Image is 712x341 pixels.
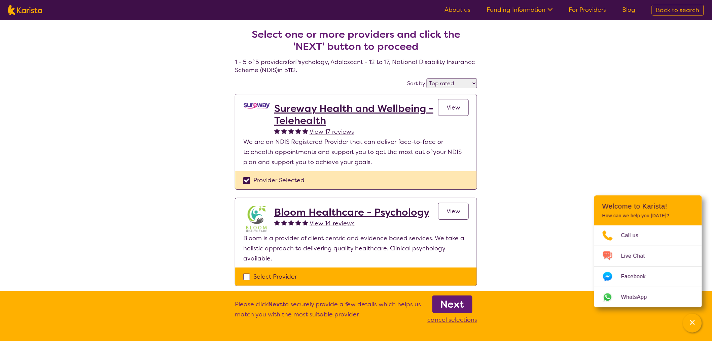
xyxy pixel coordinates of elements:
[274,128,280,134] img: fullstar
[621,272,654,282] span: Facebook
[243,102,270,110] img: vgwqq8bzw4bddvbx0uac.png
[243,206,270,233] img: klsknef2cimwwz0wtkey.jpg
[432,296,472,313] a: Next
[235,299,421,325] p: Please click to securely provide a few details which helps us match you with the most suitable pr...
[281,128,287,134] img: fullstar
[569,6,606,14] a: For Providers
[288,128,294,134] img: fullstar
[622,6,636,14] a: Blog
[602,202,694,210] h2: Welcome to Karista!
[447,103,460,112] span: View
[8,5,42,15] img: Karista logo
[310,218,355,228] a: View 14 reviews
[602,213,694,219] p: How can we help you [DATE]?
[407,80,427,87] label: Sort by:
[594,287,702,307] a: Web link opens in a new tab.
[621,292,655,302] span: WhatsApp
[295,220,301,225] img: fullstar
[243,137,469,167] p: We are an NDIS Registered Provider that can deliver face-to-face or telehealth appointments and s...
[288,220,294,225] img: fullstar
[621,251,653,261] span: Live Chat
[295,128,301,134] img: fullstar
[621,230,647,241] span: Call us
[302,220,308,225] img: fullstar
[594,225,702,307] ul: Choose channel
[427,315,477,325] p: cancel selections
[243,233,469,263] p: Bloom is a provider of client centric and evidence based services. We take a holistic approach to...
[243,28,469,53] h2: Select one or more providers and click the 'NEXT' button to proceed
[447,207,460,215] span: View
[652,5,704,15] a: Back to search
[444,6,470,14] a: About us
[274,206,429,218] a: Bloom Healthcare - Psychology
[656,6,700,14] span: Back to search
[281,220,287,225] img: fullstar
[438,99,469,116] a: View
[310,127,354,137] a: View 17 reviews
[310,128,354,136] span: View 17 reviews
[683,314,702,333] button: Channel Menu
[274,220,280,225] img: fullstar
[274,102,438,127] a: Sureway Health and Wellbeing - Telehealth
[310,219,355,227] span: View 14 reviews
[268,300,283,308] b: Next
[438,203,469,220] a: View
[235,12,477,74] h4: 1 - 5 of 5 providers for Psychology , Adolescent - 12 to 17 , National Disability Insurance Schem...
[487,6,553,14] a: Funding Information
[302,128,308,134] img: fullstar
[594,195,702,307] div: Channel Menu
[440,298,464,311] b: Next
